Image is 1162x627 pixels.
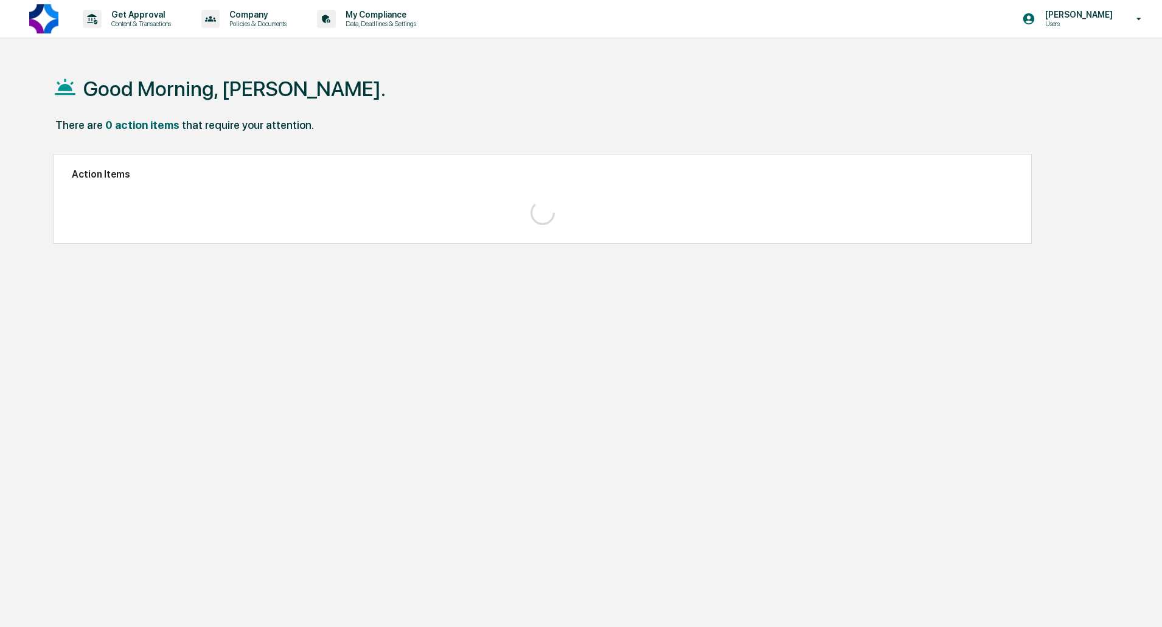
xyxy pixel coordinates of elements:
[220,10,293,19] p: Company
[336,10,422,19] p: My Compliance
[72,168,1013,180] h2: Action Items
[102,19,177,28] p: Content & Transactions
[55,119,103,131] div: There are
[1035,19,1119,28] p: Users
[105,119,179,131] div: 0 action items
[220,19,293,28] p: Policies & Documents
[102,10,177,19] p: Get Approval
[182,119,314,131] div: that require your attention.
[336,19,422,28] p: Data, Deadlines & Settings
[29,4,58,33] img: logo
[1035,10,1119,19] p: [PERSON_NAME]
[83,77,386,101] h1: Good Morning, [PERSON_NAME].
